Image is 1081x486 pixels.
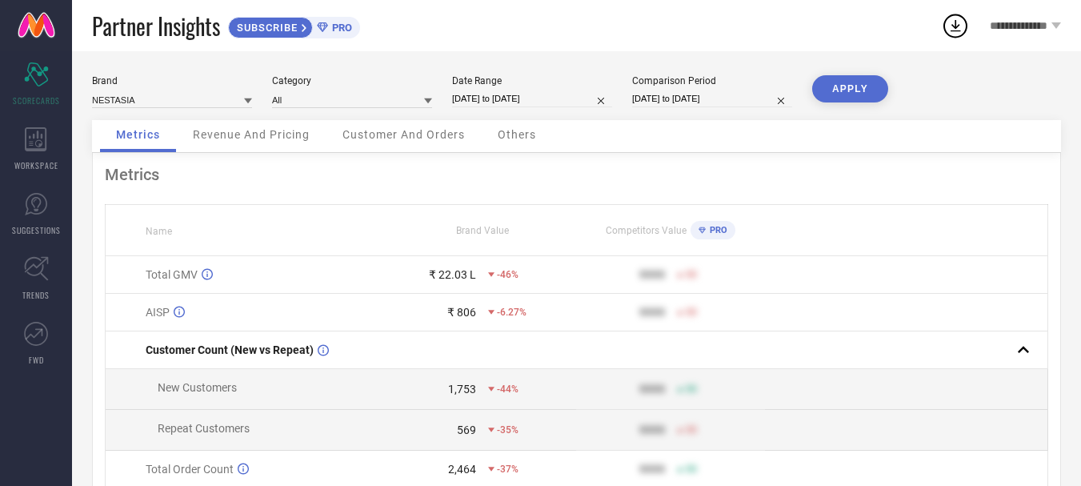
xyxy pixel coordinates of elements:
[497,307,526,318] span: -6.27%
[686,424,697,436] span: 50
[22,289,50,301] span: TRENDS
[639,463,665,476] div: 9999
[639,268,665,281] div: 9999
[632,75,792,86] div: Comparison Period
[228,13,360,38] a: SUBSCRIBEPRO
[452,90,612,107] input: Select date range
[92,75,252,86] div: Brand
[706,225,727,235] span: PRO
[146,463,234,476] span: Total Order Count
[105,165,1048,184] div: Metrics
[429,268,476,281] div: ₹ 22.03 L
[146,268,198,281] span: Total GMV
[342,128,465,141] span: Customer And Orders
[29,354,44,366] span: FWD
[452,75,612,86] div: Date Range
[632,90,792,107] input: Select comparison period
[158,422,250,435] span: Repeat Customers
[497,384,518,395] span: -44%
[272,75,432,86] div: Category
[14,159,58,171] span: WORKSPACE
[116,128,160,141] span: Metrics
[158,381,237,394] span: New Customers
[328,22,352,34] span: PRO
[193,128,310,141] span: Revenue And Pricing
[941,11,970,40] div: Open download list
[13,94,60,106] span: SCORECARDS
[457,424,476,436] div: 569
[606,225,687,236] span: Competitors Value
[639,424,665,436] div: 9999
[812,75,888,102] button: APPLY
[686,384,697,395] span: 50
[639,383,665,396] div: 9999
[146,306,170,319] span: AISP
[456,225,509,236] span: Brand Value
[497,464,518,475] span: -37%
[448,383,476,396] div: 1,753
[447,306,476,319] div: ₹ 806
[498,128,536,141] span: Others
[639,306,665,319] div: 9999
[686,307,697,318] span: 50
[146,226,172,237] span: Name
[497,269,518,280] span: -46%
[12,224,61,236] span: SUGGESTIONS
[229,22,302,34] span: SUBSCRIBE
[497,424,518,436] span: -35%
[92,10,220,42] span: Partner Insights
[146,343,314,356] span: Customer Count (New vs Repeat)
[448,463,476,476] div: 2,464
[686,464,697,475] span: 50
[686,269,697,280] span: 50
